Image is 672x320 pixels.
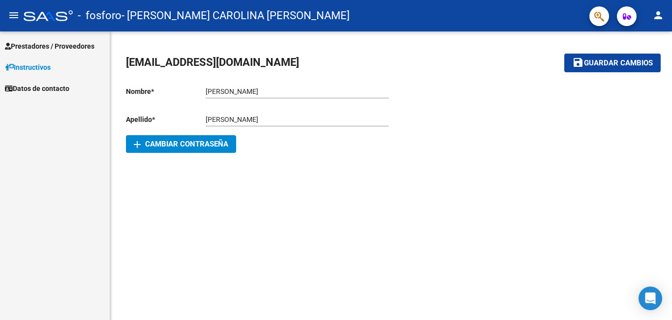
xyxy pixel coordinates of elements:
mat-icon: person [652,9,664,21]
span: - [PERSON_NAME] CAROLINA [PERSON_NAME] [122,5,350,27]
mat-icon: menu [8,9,20,21]
p: Apellido [126,114,206,125]
div: Open Intercom Messenger [639,287,662,310]
p: Nombre [126,86,206,97]
mat-icon: save [572,57,584,68]
button: Guardar cambios [564,54,661,72]
span: Prestadores / Proveedores [5,41,94,52]
mat-icon: add [131,139,143,150]
span: Cambiar Contraseña [134,140,228,148]
button: Cambiar Contraseña [126,135,236,153]
span: [EMAIL_ADDRESS][DOMAIN_NAME] [126,56,299,68]
span: Guardar cambios [584,59,653,68]
span: - fosforo [78,5,122,27]
span: Datos de contacto [5,83,69,94]
span: Instructivos [5,62,51,73]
